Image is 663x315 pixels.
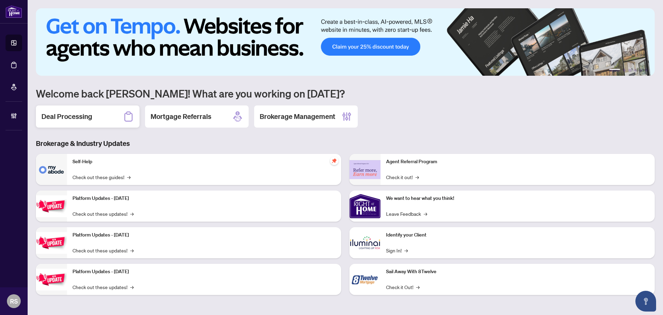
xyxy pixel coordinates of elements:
[73,247,134,254] a: Check out these updates!→
[386,173,419,181] a: Check it out!→
[36,139,655,148] h3: Brokerage & Industry Updates
[349,264,381,295] img: Sail Away With 8Twelve
[416,283,420,291] span: →
[41,112,92,121] h2: Deal Processing
[73,268,336,276] p: Platform Updates - [DATE]
[73,210,134,217] a: Check out these updates!→
[349,227,381,258] img: Identify your Client
[634,69,637,72] button: 4
[73,231,336,239] p: Platform Updates - [DATE]
[386,231,649,239] p: Identify your Client
[628,69,631,72] button: 3
[424,210,427,217] span: →
[36,269,67,290] img: Platform Updates - June 23, 2025
[151,112,211,121] h2: Mortgage Referrals
[130,247,134,254] span: →
[386,247,408,254] a: Sign In!→
[330,157,338,165] span: pushpin
[73,195,336,202] p: Platform Updates - [DATE]
[36,154,67,185] img: Self-Help
[6,5,22,18] img: logo
[415,173,419,181] span: →
[73,283,134,291] a: Check out these updates!→
[10,296,18,306] span: RS
[635,291,656,312] button: Open asap
[73,173,131,181] a: Check out these guides!→
[404,247,408,254] span: →
[349,191,381,222] img: We want to hear what you think!
[386,195,649,202] p: We want to hear what you think!
[73,158,336,166] p: Self-Help
[609,69,620,72] button: 1
[623,69,626,72] button: 2
[386,158,649,166] p: Agent Referral Program
[36,195,67,217] img: Platform Updates - July 21, 2025
[36,8,655,76] img: Slide 0
[130,210,134,217] span: →
[36,232,67,254] img: Platform Updates - July 8, 2025
[645,69,648,72] button: 6
[349,160,381,179] img: Agent Referral Program
[640,69,642,72] button: 5
[386,283,420,291] a: Check it Out!→
[36,87,655,100] h1: Welcome back [PERSON_NAME]! What are you working on [DATE]?
[127,173,131,181] span: →
[386,268,649,276] p: Sail Away With 8Twelve
[130,283,134,291] span: →
[260,112,335,121] h2: Brokerage Management
[386,210,427,217] a: Leave Feedback→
